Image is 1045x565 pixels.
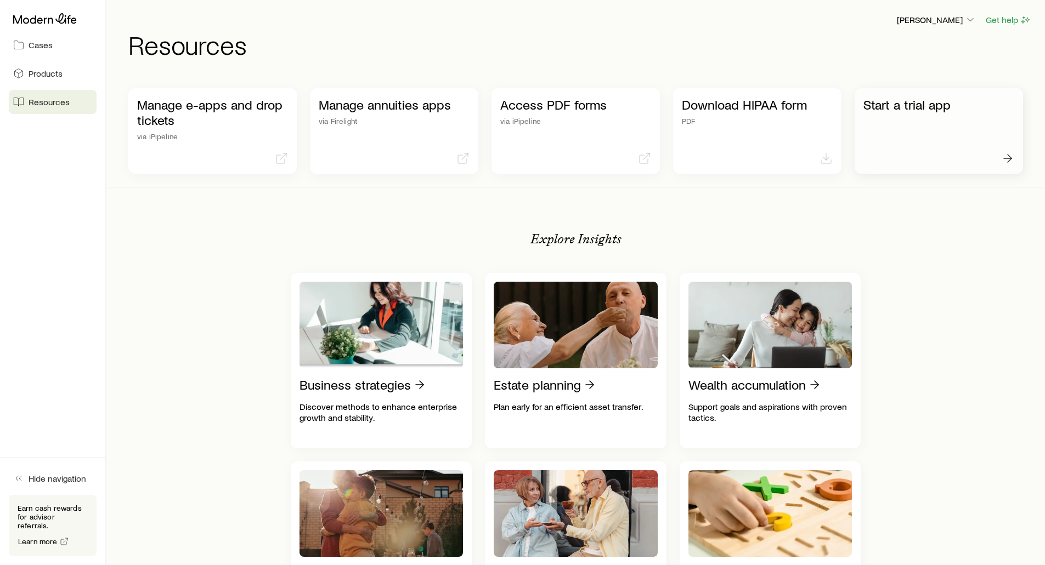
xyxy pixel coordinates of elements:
p: Download HIPAA form [682,97,833,112]
p: Wealth accumulation [688,377,806,392]
p: via Firelight [319,117,470,125]
button: [PERSON_NAME] [896,14,976,27]
p: Support goals and aspirations with proven tactics. [688,401,852,423]
button: Get help [985,14,1032,26]
span: Learn more [18,538,58,545]
span: Products [29,68,63,79]
p: PDF [682,117,833,125]
img: Charitable giving [494,470,658,557]
img: Retirement [300,470,464,557]
a: Resources [9,90,97,114]
div: Earn cash rewards for advisor referrals.Learn more [9,495,97,556]
p: Manage annuities apps [319,97,470,112]
button: Hide navigation [9,466,97,490]
p: Earn cash rewards for advisor referrals. [18,504,88,530]
span: Resources [29,96,70,107]
h1: Resources [128,31,1032,58]
img: Product guides [688,470,852,557]
p: Start a trial app [863,97,1014,112]
img: Business strategies [300,282,464,368]
img: Estate planning [494,282,658,368]
p: Plan early for an efficient asset transfer. [494,401,658,412]
p: Manage e-apps and drop tickets [137,97,288,128]
p: Discover methods to enhance enterprise growth and stability. [300,401,464,423]
span: Cases [29,39,53,50]
p: Estate planning [494,377,581,392]
a: Wealth accumulationSupport goals and aspirations with proven tactics. [680,273,861,448]
span: Hide navigation [29,473,86,484]
p: via iPipeline [500,117,651,125]
p: Business strategies [300,377,411,392]
p: Explore Insights [530,231,622,247]
a: Cases [9,33,97,57]
p: via iPipeline [137,132,288,141]
a: Products [9,61,97,85]
img: Wealth accumulation [688,282,852,368]
p: [PERSON_NAME] [897,14,976,25]
a: Business strategiesDiscover methods to enhance enterprise growth and stability. [291,273,472,448]
a: Estate planningPlan early for an efficient asset transfer. [485,273,666,448]
a: Download HIPAA formPDF [673,88,841,174]
p: Access PDF forms [500,97,651,112]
